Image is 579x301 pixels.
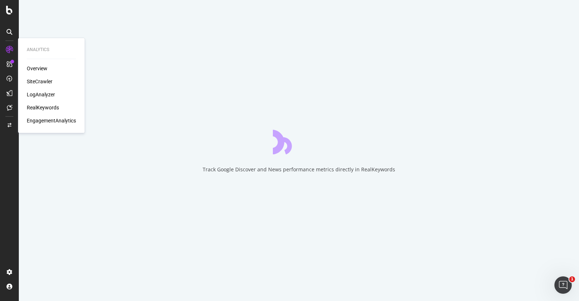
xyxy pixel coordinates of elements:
[27,104,59,111] a: RealKeywords
[273,128,325,154] div: animation
[27,47,76,53] div: Analytics
[569,276,575,282] span: 1
[27,78,52,85] a: SiteCrawler
[203,166,395,173] div: Track Google Discover and News performance metrics directly in RealKeywords
[27,117,76,124] a: EngagementAnalytics
[554,276,572,294] iframe: Intercom live chat
[27,91,55,98] a: LogAnalyzer
[27,65,47,72] a: Overview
